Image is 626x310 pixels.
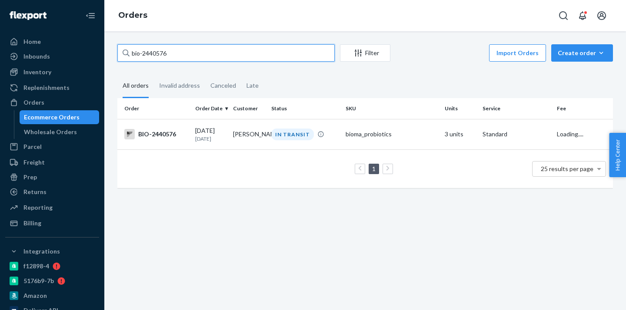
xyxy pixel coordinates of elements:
[192,98,230,119] th: Order Date
[82,7,99,24] button: Close Navigation
[441,119,479,149] td: 3 units
[541,165,593,172] span: 25 results per page
[117,44,335,62] input: Search orders
[233,105,264,112] div: Customer
[574,7,591,24] button: Open notifications
[23,52,50,61] div: Inbounds
[23,262,49,270] div: f12898-4
[23,158,45,167] div: Freight
[5,96,99,109] a: Orders
[159,74,200,97] div: Invalid address
[5,259,99,273] a: f12898-4
[23,203,53,212] div: Reporting
[5,49,99,63] a: Inbounds
[20,110,100,124] a: Ecommerce Orders
[23,37,41,46] div: Home
[5,289,99,303] a: Amazon
[23,173,37,181] div: Prep
[5,35,99,49] a: Home
[23,98,44,107] div: Orders
[441,98,479,119] th: Units
[342,98,441,119] th: SKU
[20,125,100,139] a: Wholesale Orders
[23,83,70,92] div: Replenishments
[23,277,54,285] div: 5176b9-7b
[346,130,438,139] div: bioma_probiotics
[23,291,47,300] div: Amazon
[555,7,572,24] button: Open Search Box
[268,98,342,119] th: Status
[340,44,390,62] button: Filter
[246,74,259,97] div: Late
[5,140,99,154] a: Parcel
[24,113,80,122] div: Ecommerce Orders
[117,98,192,119] th: Order
[111,3,154,28] ol: breadcrumbs
[5,155,99,169] a: Freight
[5,274,99,288] a: 5176b9-7b
[483,130,550,139] p: Standard
[23,219,41,228] div: Billing
[551,44,613,62] button: Create order
[23,188,47,196] div: Returns
[195,135,226,142] p: [DATE]
[5,81,99,95] a: Replenishments
[5,216,99,230] a: Billing
[370,165,377,172] a: Page 1 is your current page
[593,7,610,24] button: Open account menu
[5,65,99,79] a: Inventory
[340,49,390,57] div: Filter
[210,74,236,97] div: Canceled
[23,142,42,151] div: Parcel
[118,10,147,20] a: Orders
[5,244,99,258] button: Integrations
[195,126,226,142] div: [DATE]
[489,44,546,62] button: Import Orders
[558,49,606,57] div: Create order
[553,119,613,149] td: Loading....
[271,129,314,140] div: IN TRANSIT
[5,185,99,199] a: Returns
[609,133,626,177] button: Help Center
[23,247,60,256] div: Integrations
[479,98,553,119] th: Service
[553,98,613,119] th: Fee
[24,128,77,136] div: Wholesale Orders
[10,11,47,20] img: Flexport logo
[124,129,188,139] div: BIO-2440576
[23,68,51,76] div: Inventory
[123,74,149,98] div: All orders
[5,201,99,214] a: Reporting
[230,119,267,149] td: [PERSON_NAME]
[5,170,99,184] a: Prep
